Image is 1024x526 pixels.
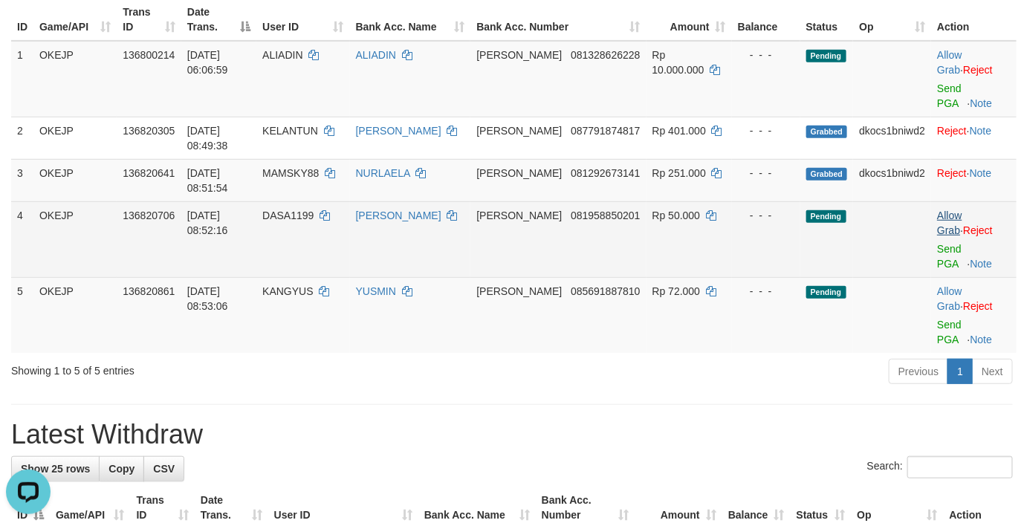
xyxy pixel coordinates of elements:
td: 3 [11,159,33,201]
span: 136820706 [123,210,175,221]
div: - - - [738,284,794,299]
div: - - - [738,208,794,223]
span: Rp 72.000 [652,285,701,297]
label: Search: [867,456,1013,478]
td: OKEJP [33,41,117,117]
span: Copy 085691887810 to clipboard [571,285,640,297]
a: Allow Grab [937,49,962,76]
a: [PERSON_NAME] [356,210,441,221]
a: Allow Grab [937,210,962,236]
a: Allow Grab [937,285,962,312]
span: Copy [108,463,135,475]
a: Reject [963,224,993,236]
a: Note [970,125,992,137]
div: Showing 1 to 5 of 5 entries [11,357,415,378]
span: 136820861 [123,285,175,297]
td: · [931,201,1017,277]
span: · [937,285,963,312]
span: Rp 10.000.000 [652,49,704,76]
a: Reject [963,300,993,312]
span: MAMSKY88 [262,167,319,179]
span: KELANTUN [262,125,318,137]
div: - - - [738,123,794,138]
button: Open LiveChat chat widget [6,6,51,51]
td: · [931,159,1017,201]
a: Send PGA [937,243,962,270]
td: · [931,277,1017,353]
span: · [937,49,963,76]
input: Search: [907,456,1013,478]
a: CSV [143,456,184,481]
a: Copy [99,456,144,481]
td: 1 [11,41,33,117]
td: OKEJP [33,277,117,353]
span: Copy 087791874817 to clipboard [571,125,640,137]
a: NURLAELA [356,167,410,179]
a: Reject [937,125,967,137]
span: [PERSON_NAME] [476,285,562,297]
span: [PERSON_NAME] [476,49,562,61]
span: 136820305 [123,125,175,137]
a: Previous [889,359,948,384]
a: ALIADIN [356,49,396,61]
td: · [931,41,1017,117]
span: [DATE] 08:51:54 [187,167,228,194]
span: Copy 081958850201 to clipboard [571,210,640,221]
div: - - - [738,166,794,181]
span: [PERSON_NAME] [476,125,562,137]
a: Send PGA [937,319,962,345]
span: DASA1199 [262,210,314,221]
a: Note [970,167,992,179]
td: 2 [11,117,33,159]
td: 4 [11,201,33,277]
span: Copy 081328626228 to clipboard [571,49,640,61]
a: Show 25 rows [11,456,100,481]
a: YUSMIN [356,285,396,297]
span: Grabbed [806,126,848,138]
td: OKEJP [33,159,117,201]
a: Note [970,334,993,345]
span: Pending [806,50,846,62]
span: [PERSON_NAME] [476,167,562,179]
a: Next [972,359,1013,384]
a: [PERSON_NAME] [356,125,441,137]
span: · [937,210,963,236]
span: 136800214 [123,49,175,61]
span: Rp 251.000 [652,167,706,179]
a: Note [970,258,993,270]
span: [DATE] 06:06:59 [187,49,228,76]
span: [DATE] 08:53:06 [187,285,228,312]
td: OKEJP [33,201,117,277]
span: Rp 401.000 [652,125,706,137]
a: Reject [937,167,967,179]
span: Rp 50.000 [652,210,701,221]
h1: Latest Withdraw [11,420,1013,449]
a: 1 [947,359,973,384]
span: [DATE] 08:52:16 [187,210,228,236]
a: Note [970,97,993,109]
span: 136820641 [123,167,175,179]
span: Grabbed [806,168,848,181]
a: Send PGA [937,82,962,109]
td: 5 [11,277,33,353]
td: dkocs1bniwd2 [853,117,931,159]
span: [DATE] 08:49:38 [187,125,228,152]
span: KANGYUS [262,285,313,297]
td: OKEJP [33,117,117,159]
span: Pending [806,286,846,299]
div: - - - [738,48,794,62]
td: dkocs1bniwd2 [853,159,931,201]
span: Copy 081292673141 to clipboard [571,167,640,179]
td: · [931,117,1017,159]
span: ALIADIN [262,49,302,61]
a: Reject [963,64,993,76]
span: Pending [806,210,846,223]
span: [PERSON_NAME] [476,210,562,221]
span: CSV [153,463,175,475]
